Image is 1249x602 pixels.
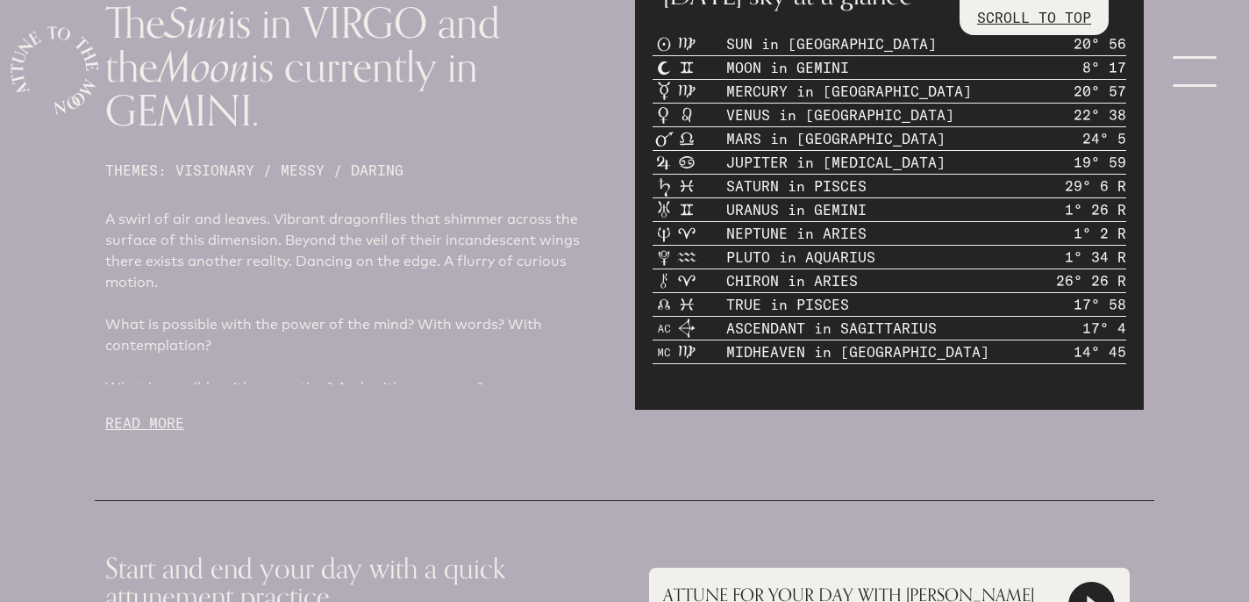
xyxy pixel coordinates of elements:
[1082,318,1126,339] p: 17° 4
[726,104,954,125] p: VENUS in [GEOGRAPHIC_DATA]
[1074,81,1126,102] p: 20° 57
[1074,223,1126,244] p: 1° 2 R
[1074,341,1126,362] p: 14° 45
[726,81,972,102] p: MERCURY in [GEOGRAPHIC_DATA]
[1056,270,1126,291] p: 26° 26 R
[726,294,849,315] p: TRUE in PISCES
[1074,104,1126,125] p: 22° 38
[105,2,614,132] h1: The is in VIRGO and the is currently in GEMINI.
[726,128,946,149] p: MARS in [GEOGRAPHIC_DATA]
[1065,247,1126,268] p: 1° 34 R
[105,160,614,181] div: THEMES: VISIONARY / MESSY / DARING
[1065,199,1126,220] p: 1° 26 R
[726,223,867,244] p: NEPTUNE in ARIES
[1065,176,1126,197] p: 29° 6 R
[726,341,989,362] p: MIDHEAVEN in [GEOGRAPHIC_DATA]
[105,314,614,356] p: What is possible with the power of the mind? With words? With contemplation?
[977,7,1091,28] p: SCROLL TO TOP
[726,33,937,54] p: SUN in [GEOGRAPHIC_DATA]
[158,33,250,103] span: Moon
[105,412,614,434] p: READ MORE
[726,152,946,173] p: JUPITER in [MEDICAL_DATA]
[105,377,614,398] p: What is possible with a question? And, with an answer?
[726,270,858,291] p: CHIRON in ARIES
[1074,294,1126,315] p: 17° 58
[1082,128,1126,149] p: 24° 5
[1082,57,1126,78] p: 8° 17
[726,176,867,197] p: SATURN in PISCES
[726,318,937,339] p: ASCENDANT in SAGITTARIUS
[1074,152,1126,173] p: 19° 59
[726,199,867,220] p: URANUS in GEMINI
[726,57,849,78] p: MOON in GEMINI
[1074,33,1126,54] p: 20° 56
[726,247,875,268] p: PLUTO in AQUARIUS
[105,209,614,293] p: A swirl of air and leaves. Vibrant dragonflies that shimmer across the surface of this dimension....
